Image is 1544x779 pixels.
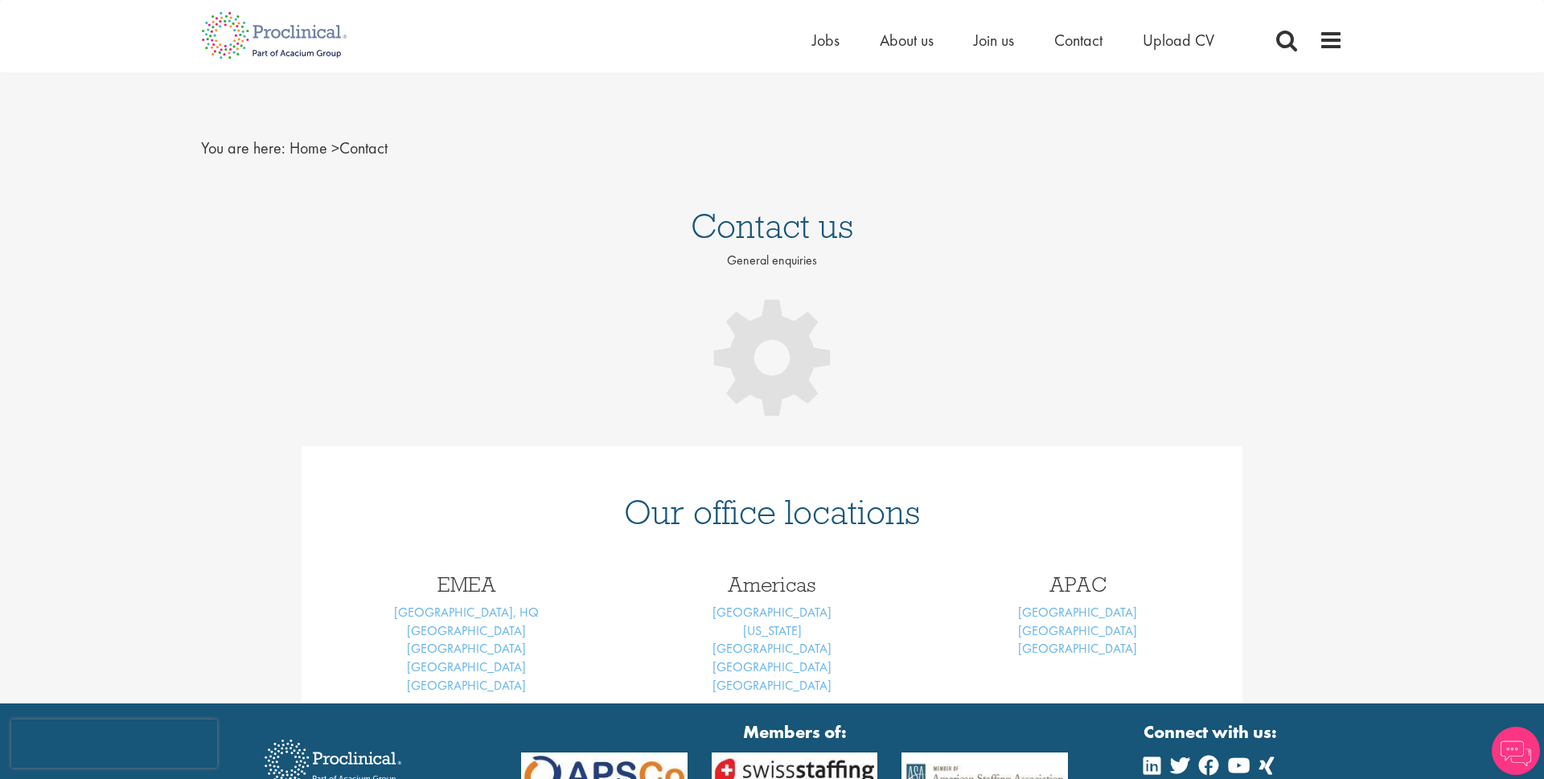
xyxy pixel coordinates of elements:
[712,677,832,694] a: [GEOGRAPHIC_DATA]
[11,720,217,768] iframe: reCAPTCHA
[201,137,285,158] span: You are here:
[1018,622,1137,639] a: [GEOGRAPHIC_DATA]
[289,137,388,158] span: Contact
[880,30,934,51] a: About us
[937,574,1218,595] h3: APAC
[743,622,802,639] a: [US_STATE]
[407,677,526,694] a: [GEOGRAPHIC_DATA]
[407,640,526,657] a: [GEOGRAPHIC_DATA]
[1144,720,1280,744] strong: Connect with us:
[812,30,840,51] a: Jobs
[289,137,327,158] a: breadcrumb link to Home
[326,494,1218,530] h1: Our office locations
[631,574,913,595] h3: Americas
[326,574,607,595] h3: EMEA
[1143,30,1214,51] a: Upload CV
[331,137,339,158] span: >
[1054,30,1103,51] a: Contact
[394,604,539,621] a: [GEOGRAPHIC_DATA], HQ
[521,720,1068,744] strong: Members of:
[974,30,1014,51] a: Join us
[712,604,832,621] a: [GEOGRAPHIC_DATA]
[407,622,526,639] a: [GEOGRAPHIC_DATA]
[1492,727,1540,775] img: Chatbot
[712,640,832,657] a: [GEOGRAPHIC_DATA]
[407,658,526,675] a: [GEOGRAPHIC_DATA]
[1018,604,1137,621] a: [GEOGRAPHIC_DATA]
[712,658,832,675] a: [GEOGRAPHIC_DATA]
[1018,640,1137,657] a: [GEOGRAPHIC_DATA]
